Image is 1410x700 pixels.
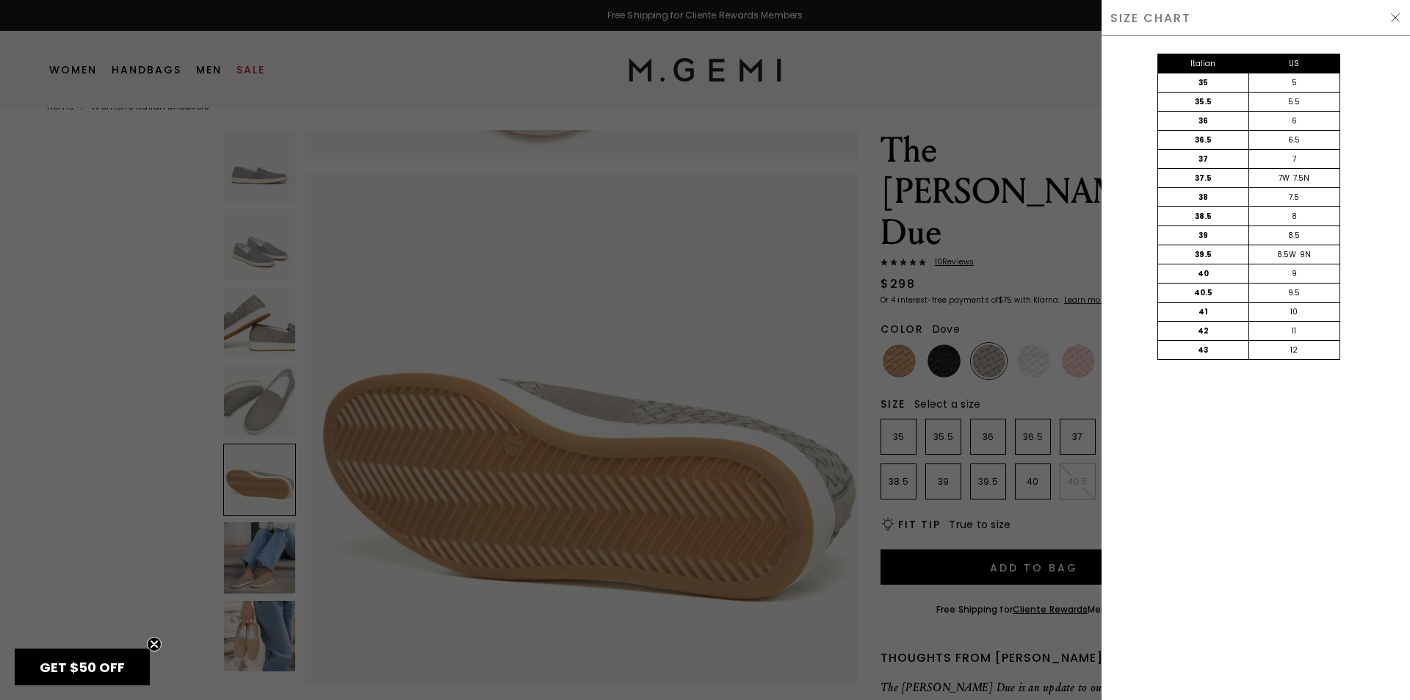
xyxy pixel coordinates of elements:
div: 7.5N [1293,173,1309,184]
div: 5.5 [1248,93,1339,111]
div: 40 [1158,264,1249,283]
div: 12 [1248,341,1339,359]
div: 7W [1279,173,1290,184]
div: 7.5 [1248,188,1339,206]
div: 9.5 [1248,284,1339,302]
div: 8.5W [1277,249,1296,261]
div: 39 [1158,226,1249,245]
div: Italian [1158,54,1249,73]
div: 40.5 [1158,284,1249,302]
div: 35 [1158,73,1249,92]
div: 8.5 [1248,226,1339,245]
img: Hide Drawer [1389,12,1401,24]
div: 36 [1158,112,1249,130]
div: 5 [1248,73,1339,92]
div: 8 [1248,207,1339,225]
div: 9N [1300,249,1311,261]
div: 41 [1158,303,1249,321]
div: 43 [1158,341,1249,359]
div: US [1248,54,1339,73]
div: 42 [1158,322,1249,340]
div: 7 [1248,150,1339,168]
div: 10 [1248,303,1339,321]
div: 38 [1158,188,1249,206]
div: 36.5 [1158,131,1249,149]
div: 11 [1248,322,1339,340]
div: 39.5 [1158,245,1249,264]
div: 37 [1158,150,1249,168]
div: 38.5 [1158,207,1249,225]
button: Close teaser [147,637,162,652]
div: 9 [1248,264,1339,283]
div: 6.5 [1248,131,1339,149]
div: 37.5 [1158,169,1249,187]
div: 6 [1248,112,1339,130]
span: GET $50 OFF [40,658,125,676]
div: 35.5 [1158,93,1249,111]
div: GET $50 OFFClose teaser [15,649,150,685]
